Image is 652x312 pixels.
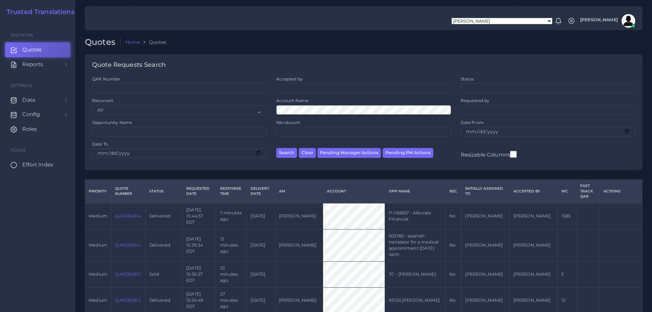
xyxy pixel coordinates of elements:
span: medium [89,242,107,248]
td: No [445,229,461,261]
td: [PERSON_NAME] [275,203,323,229]
td: 2 [557,261,576,287]
span: Tools [11,148,26,153]
button: Search [276,148,297,158]
td: Sold [145,261,182,287]
label: Status [461,76,474,82]
th: Quote Number [111,180,145,203]
label: Account Name [276,98,308,103]
span: Config [22,111,40,118]
label: Requested by [461,98,490,103]
td: No [445,261,461,287]
td: [PERSON_NAME] [509,203,557,229]
a: QAR126064 [115,213,140,219]
th: Actions [600,180,642,203]
td: 1585 [557,203,576,229]
a: Roles [5,122,70,136]
span: Effort Index [22,161,53,169]
th: AM [275,180,323,203]
label: Opportunity Name [92,120,132,125]
span: Quotes [22,46,42,53]
a: Reports [5,57,70,72]
label: Date From [461,120,484,125]
h2: Quotes [85,37,120,47]
td: 502180 - spanish translator for a medical appointment [DATE] 4pm [385,229,445,261]
th: Initially Assigned to [461,180,509,203]
td: [DATE] [247,229,275,261]
label: Accepted by [276,76,303,82]
span: Data [22,96,35,104]
span: Sections [11,33,33,38]
th: REC [445,180,461,203]
td: [PERSON_NAME] [275,229,323,261]
button: Pending Manager Actions [317,148,381,158]
td: [PERSON_NAME] [509,229,557,261]
td: 25 minutes ago [216,261,247,287]
a: QAR126065 [115,272,140,277]
h4: Quote Requests Search [92,61,166,69]
td: 7 minutes ago [216,203,247,229]
th: Accepted by [509,180,557,203]
span: medium [89,298,107,303]
td: [PERSON_NAME] [461,229,509,261]
a: Home [125,39,140,46]
th: Response Time [216,180,247,203]
span: Reports [22,61,43,68]
th: Priority [85,180,111,203]
span: medium [89,213,107,219]
th: Requested Date [182,180,216,203]
td: [DATE] 15:26:27 EDT [182,261,216,287]
td: [PERSON_NAME] [509,261,557,287]
button: Clear [299,148,316,158]
span: medium [89,272,107,277]
td: [PERSON_NAME] [461,261,509,287]
label: QAR Number [92,76,120,82]
td: 12 minutes ago [216,229,247,261]
td: [PERSON_NAME] [461,203,509,229]
li: Quotes [140,39,166,46]
td: [DATE] [247,261,275,287]
td: No [445,203,461,229]
td: [DATE] 15:44:57 EDT [182,203,216,229]
a: Config [5,107,70,122]
a: QAR126063 [115,298,140,303]
a: Data [5,93,70,107]
input: Resizable Columns [510,150,517,159]
td: TC - [PERSON_NAME] [385,261,445,287]
th: Fast Track QAR [576,180,599,203]
label: Date To [92,141,108,147]
label: Wordcount [276,120,300,125]
span: Roles [22,125,37,133]
a: [PERSON_NAME]avatar [577,14,638,28]
label: Resizable Columns [461,150,517,159]
td: P-100837 - Alleviate Financial [385,203,445,229]
td: [DATE] [247,203,275,229]
label: Recurrent [92,98,113,103]
th: WC [557,180,576,203]
th: Delivery Date [247,180,275,203]
button: Pending PM Actions [383,148,433,158]
span: Settings [11,83,32,88]
a: Trusted Translations [2,8,75,16]
a: QAR126054 [115,242,140,248]
span: [PERSON_NAME] [580,18,618,22]
td: Delivered [145,229,182,261]
td: [DATE] 15:39:34 EDT [182,229,216,261]
td: Delivered [145,203,182,229]
th: Account [323,180,385,203]
a: Quotes [5,42,70,57]
a: Effort Index [5,158,70,172]
img: avatar [622,14,635,28]
th: Status [145,180,182,203]
th: Opp Name [385,180,445,203]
